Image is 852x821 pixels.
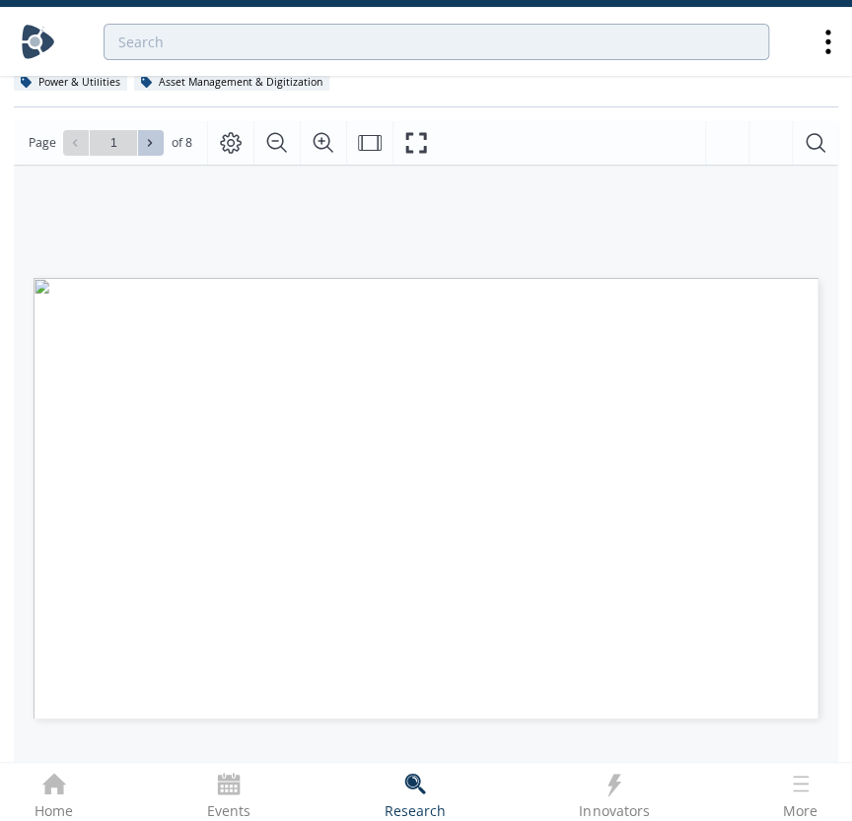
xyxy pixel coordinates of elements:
img: Home [21,25,55,59]
div: Asset Management & Digitization [134,74,329,92]
div: Power & Utilities [14,74,127,92]
input: Advanced Search [104,24,769,60]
